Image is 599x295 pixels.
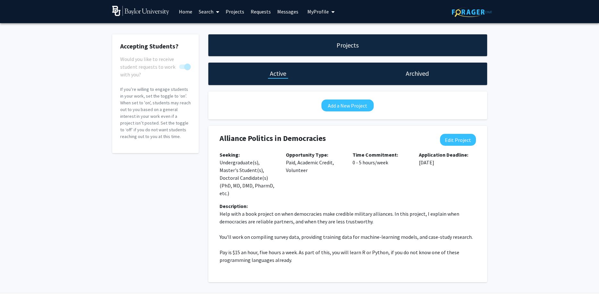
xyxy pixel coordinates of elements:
[419,152,468,158] b: Application Deadline:
[120,86,191,140] p: If you’re willing to engage students in your work, set the toggle to ‘on’. When set to 'on', stud...
[196,0,222,23] a: Search
[353,151,410,166] p: 0 - 5 hours/week
[220,152,240,158] b: Seeking:
[120,55,177,78] span: Would you like to receive student requests to work with you?
[222,0,247,23] a: Projects
[220,134,430,143] h4: Alliance Politics in Democracies
[270,69,286,78] h1: Active
[220,248,476,264] p: Pay is $15 an hour, five hours a week. As part of this, you will learn R or Python, if you do not...
[274,0,302,23] a: Messages
[286,152,328,158] b: Opportunity Type:
[452,7,492,17] img: ForagerOne Logo
[337,41,359,50] h1: Projects
[406,69,429,78] h1: Archived
[220,210,476,225] p: Help with a book project on when democracies make credible military alliances. In this project, I...
[120,55,191,71] div: You cannot turn this off while you have active projects.
[247,0,274,23] a: Requests
[220,151,277,197] p: Undergraduate(s), Master's Student(s), Doctoral Candidate(s) (PhD, MD, DMD, PharmD, etc.)
[353,152,398,158] b: Time Commitment:
[5,266,27,290] iframe: Chat
[220,202,476,210] div: Description:
[120,42,191,50] h2: Accepting Students?
[176,0,196,23] a: Home
[321,100,374,111] button: Add a New Project
[286,151,343,174] p: Paid, Academic Credit, Volunteer
[419,151,476,166] p: [DATE]
[307,8,329,15] span: My Profile
[220,233,476,241] p: You'll work on compiling survey data, providing training data for machine-learning models, and ca...
[440,134,476,146] button: Edit Project
[112,6,170,16] img: Baylor University Logo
